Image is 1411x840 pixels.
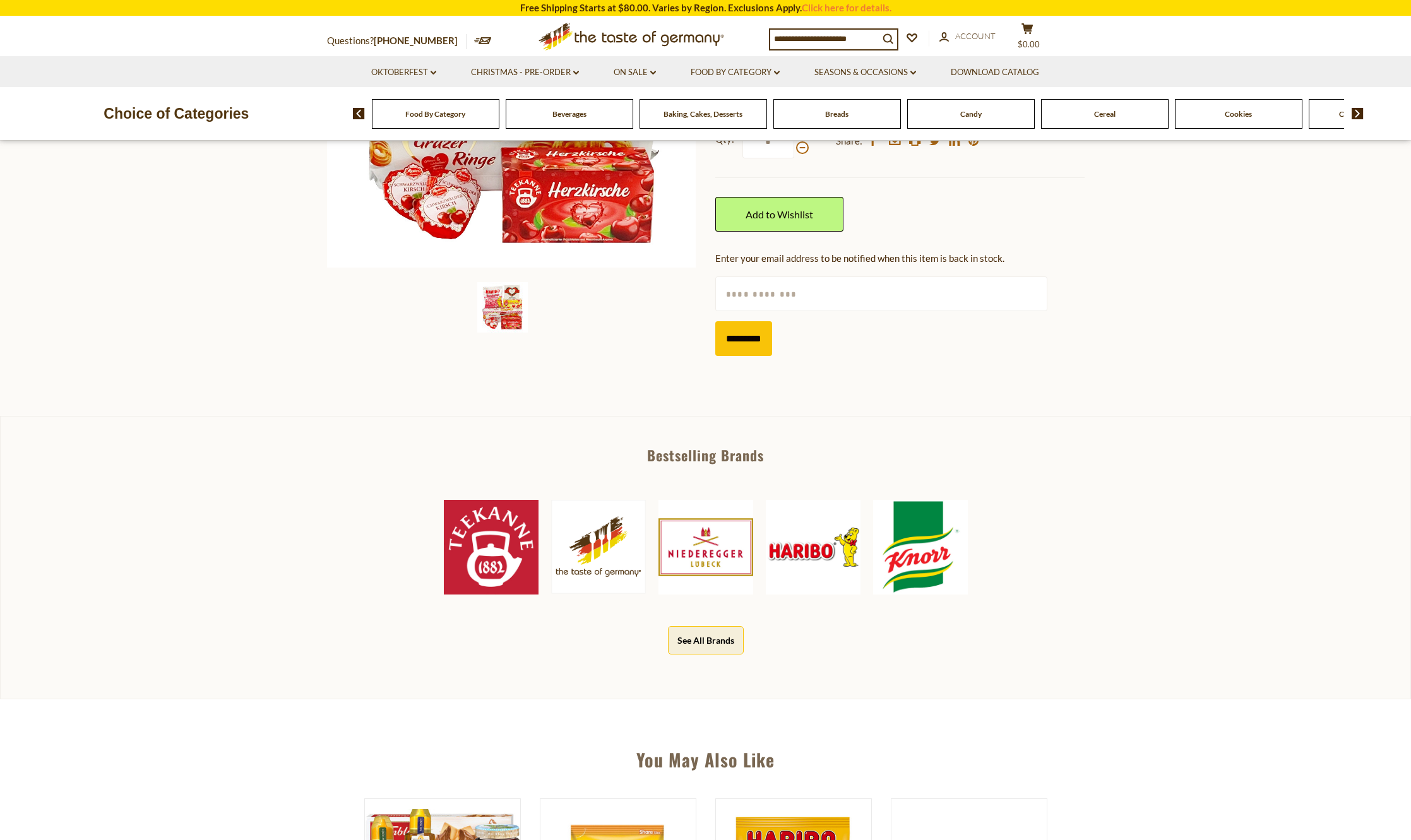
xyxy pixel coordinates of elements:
[267,731,1145,783] div: You May Also Like
[960,109,982,119] a: Candy
[1018,39,1040,49] span: $0.00
[715,197,843,232] a: Add to Wishlist
[477,282,528,333] img: I Love You Mom Collection
[664,109,742,119] a: Baking, Cakes, Desserts
[955,31,996,41] span: Account
[1009,23,1047,54] button: $0.00
[1339,109,1405,119] a: Coffee, Cocoa & Tea
[668,626,744,654] button: See All Brands
[658,500,753,595] img: Niederegger
[951,66,1039,80] a: Download Catalog
[825,109,848,119] a: Breads
[802,2,891,13] a: Click here for details.
[471,66,579,80] a: Christmas - PRE-ORDER
[1,448,1410,462] div: Bestselling Brands
[374,35,458,46] a: [PHONE_NUMBER]
[766,500,860,595] img: Haribo
[353,108,365,119] img: previous arrow
[1094,109,1116,119] a: Cereal
[814,66,916,80] a: Seasons & Occasions
[1352,108,1364,119] img: next arrow
[1225,109,1252,119] a: Cookies
[551,500,646,594] img: The Taste of Germany
[691,66,780,80] a: Food By Category
[873,500,968,595] img: Knorr
[405,109,465,119] a: Food By Category
[444,500,539,595] img: Teekanne
[715,251,1085,266] div: Enter your email address to be notified when this item is back in stock.
[939,30,996,44] a: Account
[552,109,586,119] a: Beverages
[614,66,656,80] a: On Sale
[371,66,436,80] a: Oktoberfest
[742,124,794,158] input: Qty:
[327,33,467,49] p: Questions?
